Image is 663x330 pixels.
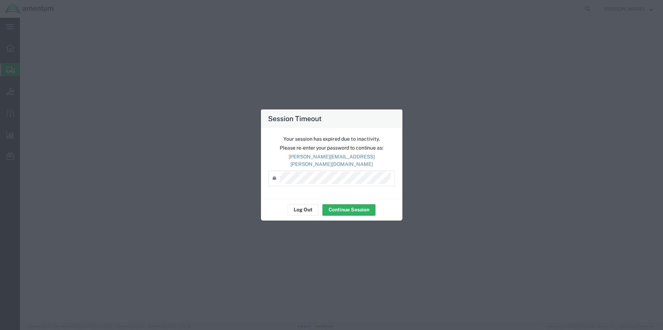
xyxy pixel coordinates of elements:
[322,204,375,216] button: Continue Session
[288,204,319,216] button: Log Out
[268,144,395,152] p: Please re-enter your password to continue as:
[268,135,395,143] p: Your session has expired due to inactivity.
[268,153,395,168] p: [PERSON_NAME][EMAIL_ADDRESS][PERSON_NAME][DOMAIN_NAME]
[268,113,322,124] h4: Session Timeout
